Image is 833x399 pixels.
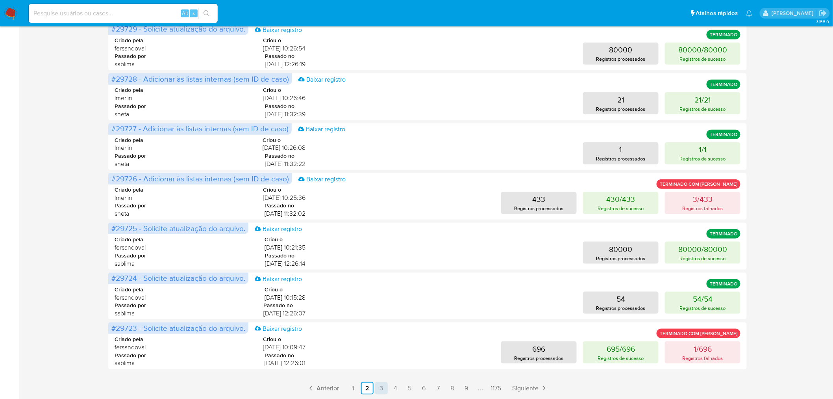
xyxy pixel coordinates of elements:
button: search-icon [198,8,215,19]
p: fernanda.sandoval@mercadopago.com.br [772,9,816,17]
span: Alt [182,9,188,17]
a: Sair [819,9,827,17]
span: s [193,9,195,17]
span: Atalhos rápidos [696,9,738,17]
span: 3.155.0 [816,19,829,25]
input: Pesquise usuários ou casos... [29,8,218,19]
a: Notificações [746,10,753,17]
